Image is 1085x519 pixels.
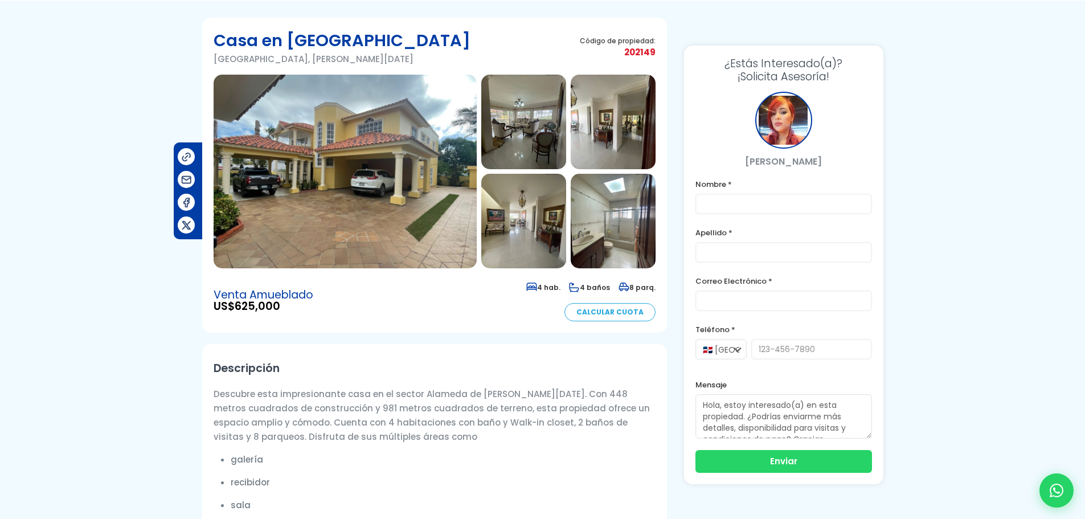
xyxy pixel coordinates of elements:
[231,452,656,467] li: galería
[214,355,656,381] h2: Descripción
[235,299,280,314] span: 625,000
[695,274,872,288] label: Correo Electrónico *
[181,219,193,231] img: Compartir
[571,75,656,169] img: Casa en Alameda
[481,75,566,169] img: Casa en Alameda
[214,289,313,301] span: Venta Amueblado
[214,387,656,444] p: Descubre esta impresionante casa en el sector Alameda de [PERSON_NAME][DATE]. Con 448 metros cuad...
[181,151,193,163] img: Compartir
[214,29,470,52] h1: Casa en [GEOGRAPHIC_DATA]
[564,303,656,321] a: Calcular Cuota
[695,394,872,439] textarea: Hola, estoy interesado(a) en esta propiedad. ¿Podrías enviarme más detalles, disponibilidad para ...
[580,45,656,59] span: 202149
[695,226,872,240] label: Apellido *
[695,378,872,392] label: Mensaje
[526,283,560,292] span: 4 hab.
[695,57,872,70] span: ¿Estás Interesado(a)?
[231,475,656,489] li: recibidor
[181,197,193,209] img: Compartir
[695,177,872,191] label: Nombre *
[619,283,656,292] span: 8 parq.
[214,52,470,66] p: [GEOGRAPHIC_DATA], [PERSON_NAME][DATE]
[214,301,313,312] span: US$
[755,92,812,149] div: Maricela Dominguez
[695,322,872,337] label: Teléfono *
[231,498,656,512] li: sala
[481,174,566,268] img: Casa en Alameda
[569,283,610,292] span: 4 baños
[214,75,477,268] img: Casa en Alameda
[181,174,193,186] img: Compartir
[580,36,656,45] span: Código de propiedad:
[695,154,872,169] p: [PERSON_NAME]
[695,450,872,473] button: Enviar
[751,339,872,359] input: 123-456-7890
[695,57,872,83] h3: ¡Solicita Asesoría!
[571,174,656,268] img: Casa en Alameda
